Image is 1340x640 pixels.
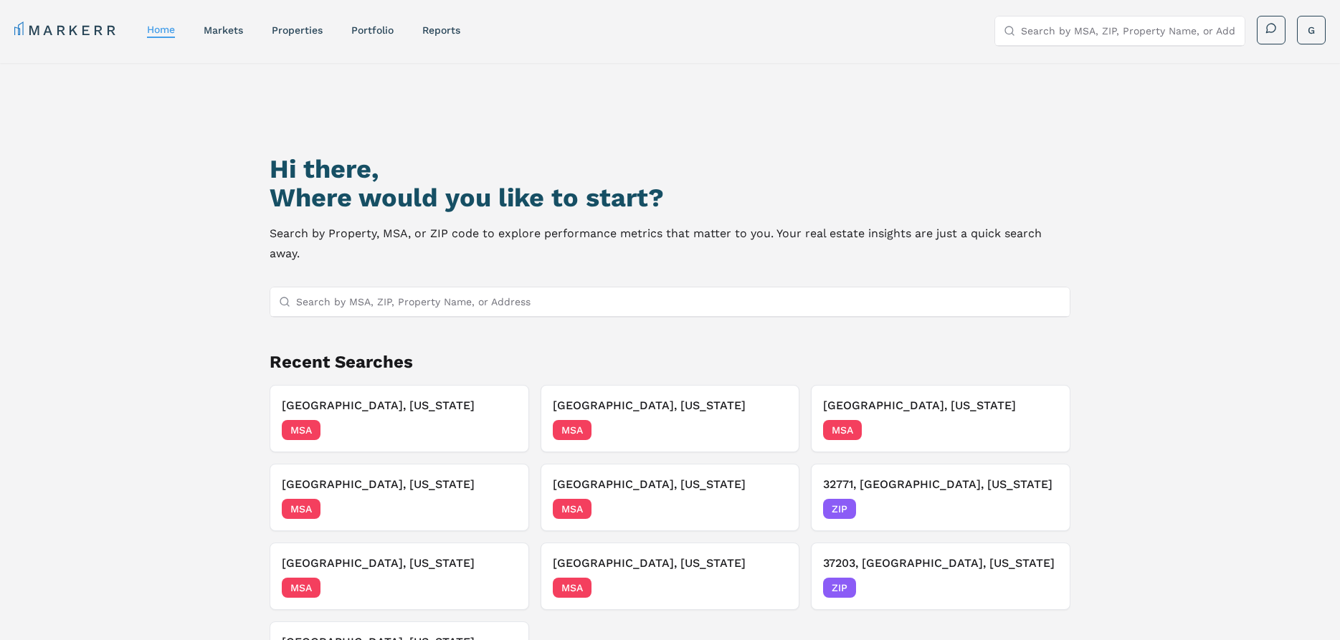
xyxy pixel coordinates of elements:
[823,578,856,598] span: ZIP
[1026,423,1058,437] span: [DATE]
[553,578,591,598] span: MSA
[270,155,1070,183] h1: Hi there,
[553,420,591,440] span: MSA
[541,464,799,531] button: Remove Orlando, Florida[GEOGRAPHIC_DATA], [US_STATE]MSA[DATE]
[541,385,799,452] button: Remove Seattle, Washington[GEOGRAPHIC_DATA], [US_STATE]MSA[DATE]
[1308,23,1315,37] span: G
[351,24,394,36] a: Portfolio
[1297,16,1326,44] button: G
[270,385,528,452] button: Remove Minneapolis, Minnesota[GEOGRAPHIC_DATA], [US_STATE]MSA[DATE]
[823,397,1058,414] h3: [GEOGRAPHIC_DATA], [US_STATE]
[147,24,175,35] a: home
[811,464,1070,531] button: Remove 32771, Sanford, Florida32771, [GEOGRAPHIC_DATA], [US_STATE]ZIP[DATE]
[811,543,1070,610] button: Remove 37203, Nashville, Tennessee37203, [GEOGRAPHIC_DATA], [US_STATE]ZIP[DATE]
[422,24,460,36] a: reports
[553,397,787,414] h3: [GEOGRAPHIC_DATA], [US_STATE]
[282,578,320,598] span: MSA
[14,20,118,40] a: MARKERR
[270,350,1070,373] h2: Recent Searches
[755,423,787,437] span: [DATE]
[553,555,787,572] h3: [GEOGRAPHIC_DATA], [US_STATE]
[270,464,528,531] button: Remove Boston, Massachusetts[GEOGRAPHIC_DATA], [US_STATE]MSA[DATE]
[282,397,516,414] h3: [GEOGRAPHIC_DATA], [US_STATE]
[282,420,320,440] span: MSA
[282,476,516,493] h3: [GEOGRAPHIC_DATA], [US_STATE]
[204,24,243,36] a: markets
[1021,16,1236,45] input: Search by MSA, ZIP, Property Name, or Address
[823,499,856,519] span: ZIP
[755,502,787,516] span: [DATE]
[272,24,323,36] a: properties
[1026,581,1058,595] span: [DATE]
[541,543,799,610] button: Remove Nashville, Tennessee[GEOGRAPHIC_DATA], [US_STATE]MSA[DATE]
[485,502,517,516] span: [DATE]
[823,420,862,440] span: MSA
[553,476,787,493] h3: [GEOGRAPHIC_DATA], [US_STATE]
[270,543,528,610] button: Remove Nashville, Tennessee[GEOGRAPHIC_DATA], [US_STATE]MSA[DATE]
[270,224,1070,264] p: Search by Property, MSA, or ZIP code to explore performance metrics that matter to you. Your real...
[823,476,1058,493] h3: 32771, [GEOGRAPHIC_DATA], [US_STATE]
[270,183,1070,212] h2: Where would you like to start?
[553,499,591,519] span: MSA
[811,385,1070,452] button: Remove Plymouth, Massachusetts[GEOGRAPHIC_DATA], [US_STATE]MSA[DATE]
[296,287,1060,316] input: Search by MSA, ZIP, Property Name, or Address
[282,499,320,519] span: MSA
[755,581,787,595] span: [DATE]
[485,581,517,595] span: [DATE]
[282,555,516,572] h3: [GEOGRAPHIC_DATA], [US_STATE]
[485,423,517,437] span: [DATE]
[823,555,1058,572] h3: 37203, [GEOGRAPHIC_DATA], [US_STATE]
[1026,502,1058,516] span: [DATE]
